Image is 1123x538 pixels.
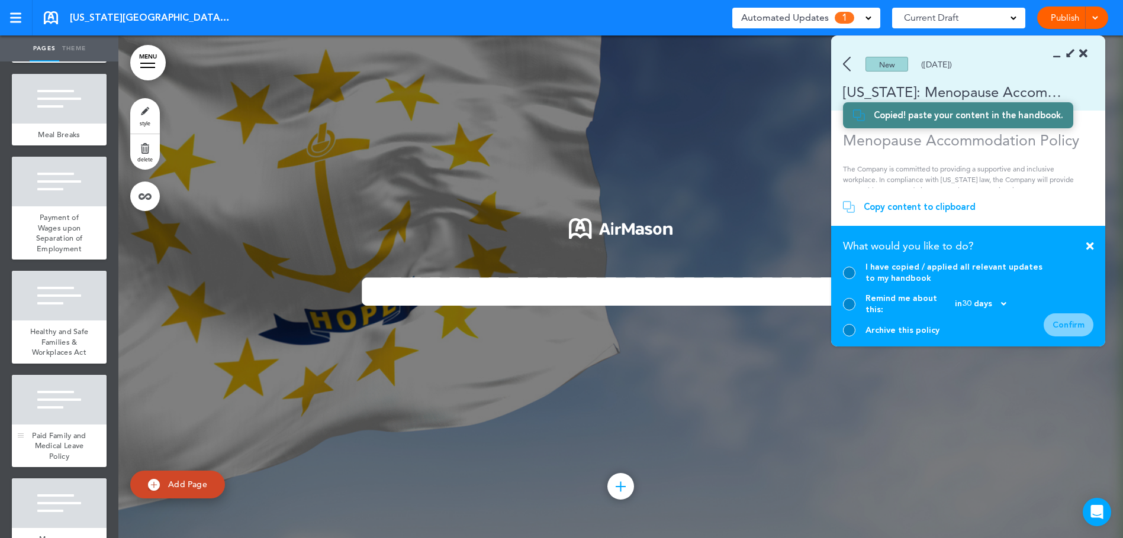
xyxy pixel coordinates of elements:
[904,9,958,26] span: Current Draft
[955,300,1006,308] div: in
[865,325,939,336] div: Archive this policy
[853,109,865,121] img: copy.svg
[865,293,955,315] span: Remind me about this:
[130,134,160,170] a: delete
[741,9,829,26] span: Automated Updates
[921,60,952,69] div: ([DATE])
[831,82,1071,102] div: [US_STATE]: Menopause Accommodations
[38,129,80,140] span: Meal Breaks
[865,57,908,72] div: New
[843,57,851,72] img: back.svg
[962,300,992,308] span: 30 days
[843,201,855,213] img: copy.svg
[130,98,160,134] a: style
[32,430,86,461] span: Paid Family and Medical Leave Policy
[70,11,230,24] span: [US_STATE][GEOGRAPHIC_DATA] Addendum
[865,261,1044,284] div: I have copied / applied all relevant updates to my handbook
[864,201,976,213] div: Copy content to clipboard
[30,326,89,357] span: Healthy and Safe Families & Workplaces Act
[1046,7,1083,29] a: Publish
[130,471,225,498] a: Add Page
[874,109,1063,121] div: Copied! paste your content in the handbook.
[569,218,672,239] img: 1722553576973-Airmason_logo_White.png
[12,424,107,468] a: Paid Family and Medical Leave Policy
[843,236,1093,261] div: What would you like to do?
[137,155,153,163] span: delete
[835,12,854,24] span: 1
[30,35,59,61] a: Pages
[12,320,107,364] a: Healthy and Safe Families & Workplaces Act
[140,119,150,127] span: style
[12,206,107,260] a: Payment of Wages upon Separation of Employment
[1083,498,1111,526] div: Open Intercom Messenger
[36,212,83,254] span: Payment of Wages upon Separation of Employment
[843,164,1085,228] p: The Company is committed to providing a supportive and inclusive workplace. In compliance with [U...
[59,35,89,61] a: Theme
[130,45,166,80] a: MENU
[168,479,207,490] span: Add Page
[148,479,160,491] img: add.svg
[12,124,107,146] a: Meal Breaks
[843,131,1085,149] h1: Menopause Accommodation Policy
